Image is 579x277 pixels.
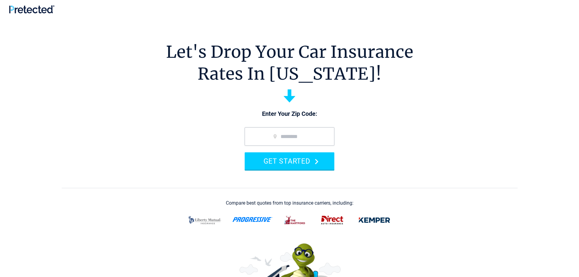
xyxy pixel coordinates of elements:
[354,212,395,228] img: kemper
[166,41,413,85] h1: Let's Drop Your Car Insurance Rates In [US_STATE]!
[317,212,347,228] img: direct
[239,110,340,118] p: Enter Your Zip Code:
[232,217,273,222] img: progressive
[226,200,353,206] div: Compare best quotes from top insurance carriers, including:
[280,212,310,228] img: thehartford
[245,127,334,146] input: zip code
[9,5,54,13] img: Pretected Logo
[185,212,225,228] img: liberty
[245,152,334,170] button: GET STARTED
